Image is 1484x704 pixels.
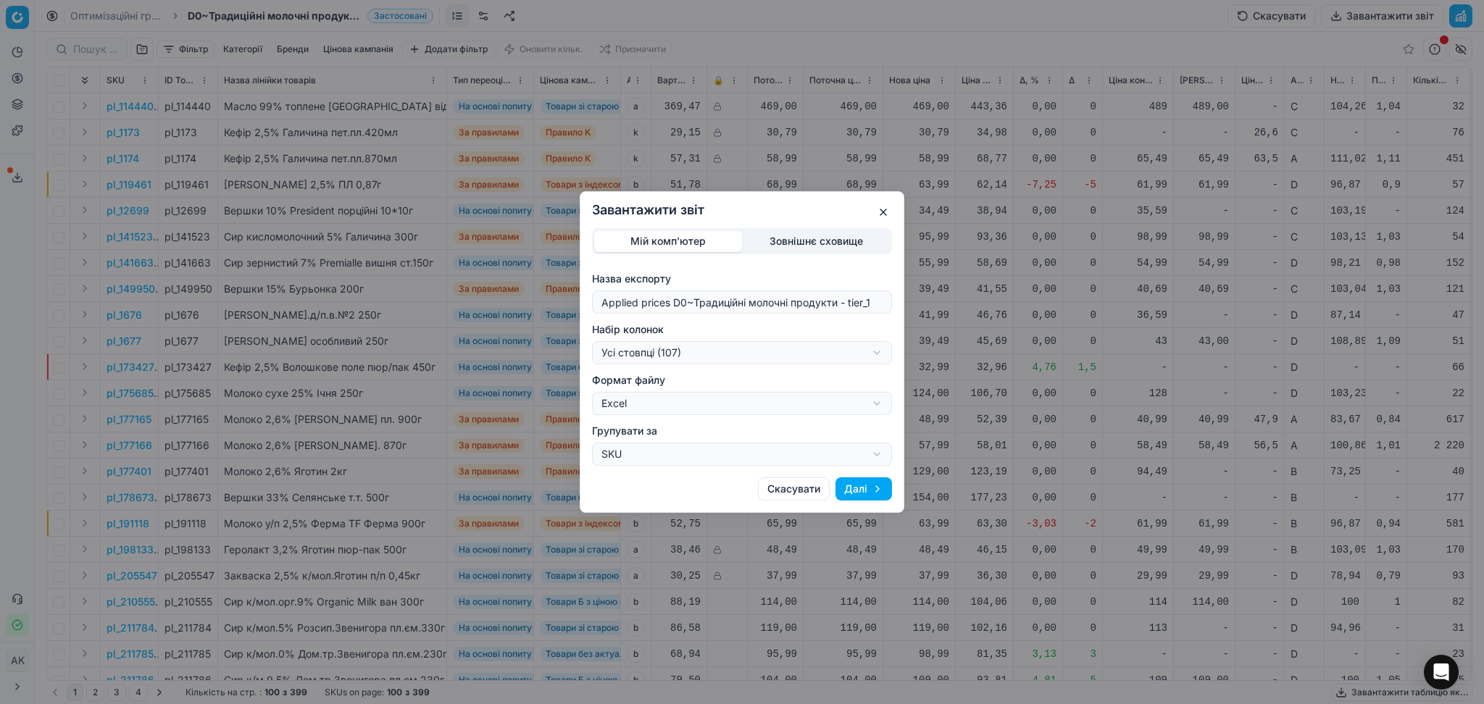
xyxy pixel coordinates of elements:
label: Формат файлу [592,373,892,387]
label: Назва експорту [592,272,892,286]
button: Далі [835,477,892,500]
button: Скасувати [758,477,830,500]
button: Мій комп'ютер [594,231,742,252]
label: Набір колонок [592,322,892,337]
label: Групувати за [592,424,892,438]
button: Зовнішнє сховище [742,231,890,252]
h2: Завантажити звіт [592,204,892,217]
